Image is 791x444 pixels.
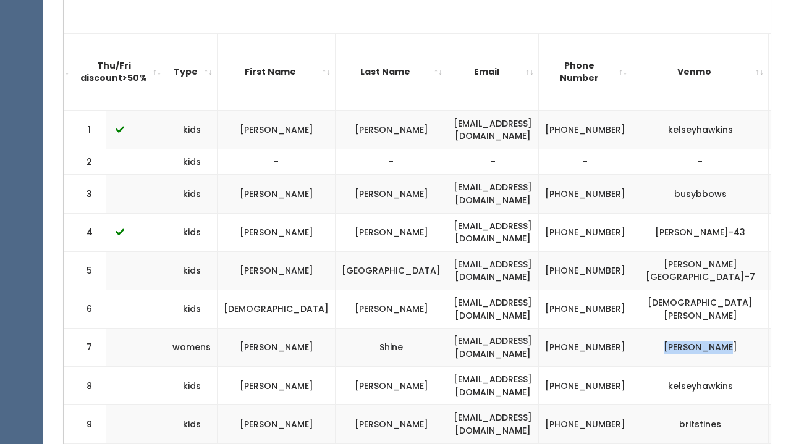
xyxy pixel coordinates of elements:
td: [PHONE_NUMBER] [539,213,632,251]
td: [EMAIL_ADDRESS][DOMAIN_NAME] [447,405,539,443]
td: [PERSON_NAME] [218,405,336,443]
td: [PHONE_NUMBER] [539,329,632,367]
td: kids [166,213,218,251]
td: - [632,149,769,175]
th: Type: activate to sort column ascending [166,33,218,110]
td: womens [166,329,218,367]
td: kids [166,290,218,328]
td: [PERSON_NAME] [336,213,447,251]
td: 1 [64,111,107,149]
td: [DEMOGRAPHIC_DATA][PERSON_NAME] [632,290,769,328]
td: 3 [64,175,107,213]
td: [PHONE_NUMBER] [539,175,632,213]
td: [PERSON_NAME] [336,367,447,405]
td: [PERSON_NAME] [218,251,336,290]
td: kids [166,251,218,290]
th: First Name: activate to sort column ascending [218,33,336,110]
td: kids [166,367,218,405]
td: [PHONE_NUMBER] [539,405,632,443]
td: [EMAIL_ADDRESS][DOMAIN_NAME] [447,290,539,328]
td: [PERSON_NAME][GEOGRAPHIC_DATA]-7 [632,251,769,290]
td: [PERSON_NAME] [336,175,447,213]
td: kelseyhawkins [632,367,769,405]
td: [DEMOGRAPHIC_DATA] [218,290,336,328]
td: [PERSON_NAME] [218,175,336,213]
td: [EMAIL_ADDRESS][DOMAIN_NAME] [447,367,539,405]
td: [PERSON_NAME]-43 [632,213,769,251]
td: [PERSON_NAME] [218,367,336,405]
td: [PHONE_NUMBER] [539,290,632,328]
td: 5 [64,251,107,290]
td: [EMAIL_ADDRESS][DOMAIN_NAME] [447,111,539,149]
td: [PERSON_NAME] [218,111,336,149]
td: [PERSON_NAME] [336,290,447,328]
td: kids [166,149,218,175]
td: 2 [64,149,107,175]
td: Shine [336,329,447,367]
th: Thu/Fri discount&gt;50%: activate to sort column ascending [74,33,166,110]
th: Venmo: activate to sort column ascending [632,33,769,110]
td: [PHONE_NUMBER] [539,251,632,290]
td: 4 [64,213,107,251]
td: [EMAIL_ADDRESS][DOMAIN_NAME] [447,251,539,290]
td: 6 [64,290,107,328]
td: 8 [64,367,107,405]
td: 9 [64,405,107,443]
td: kids [166,405,218,443]
td: [PHONE_NUMBER] [539,367,632,405]
td: 7 [64,329,107,367]
td: busybbows [632,175,769,213]
td: kids [166,175,218,213]
td: [PERSON_NAME] [336,405,447,443]
th: Email: activate to sort column ascending [447,33,539,110]
td: [EMAIL_ADDRESS][DOMAIN_NAME] [447,175,539,213]
td: kelseyhawkins [632,111,769,149]
td: kids [166,111,218,149]
td: [EMAIL_ADDRESS][DOMAIN_NAME] [447,213,539,251]
td: - [539,149,632,175]
th: Last Name: activate to sort column ascending [336,33,447,110]
td: [GEOGRAPHIC_DATA] [336,251,447,290]
td: britstines [632,405,769,443]
td: - [218,149,336,175]
td: [PERSON_NAME] [336,111,447,149]
td: - [336,149,447,175]
td: [EMAIL_ADDRESS][DOMAIN_NAME] [447,329,539,367]
td: [PERSON_NAME] [218,213,336,251]
td: [PERSON_NAME] [218,329,336,367]
td: [PERSON_NAME] [632,329,769,367]
td: - [447,149,539,175]
td: [PHONE_NUMBER] [539,111,632,149]
th: Phone Number: activate to sort column ascending [539,33,632,110]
